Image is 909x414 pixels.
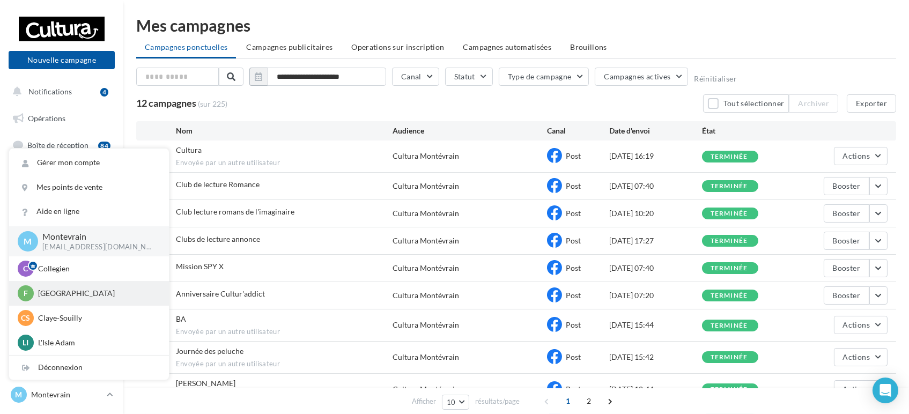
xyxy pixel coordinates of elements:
[843,320,870,329] span: Actions
[566,352,581,361] span: Post
[393,263,459,273] div: Cultura Montévrain
[711,153,748,160] div: terminée
[843,385,870,394] span: Actions
[463,42,552,51] span: Campagnes automatisées
[42,242,152,252] p: [EMAIL_ADDRESS][DOMAIN_NAME]
[824,259,869,277] button: Booster
[566,236,581,245] span: Post
[834,316,888,334] button: Actions
[609,181,702,191] div: [DATE] 07:40
[38,337,156,348] p: L'Isle Adam
[24,288,28,299] span: F
[824,232,869,250] button: Booster
[604,72,670,81] span: Campagnes actives
[711,183,748,190] div: terminée
[9,356,169,380] div: Déconnexion
[38,313,156,323] p: Claye-Souilly
[609,151,702,161] div: [DATE] 16:19
[31,389,102,400] p: Montevrain
[824,204,869,223] button: Booster
[351,42,444,51] span: Operations sur inscription
[136,17,896,33] div: Mes campagnes
[609,235,702,246] div: [DATE] 17:27
[442,395,469,410] button: 10
[412,396,436,406] span: Afficher
[9,199,169,224] a: Aide en ligne
[176,314,186,323] span: BA
[98,142,110,150] div: 84
[566,151,581,160] span: Post
[393,181,459,191] div: Cultura Montévrain
[609,125,702,136] div: Date d'envoi
[843,151,870,160] span: Actions
[609,290,702,301] div: [DATE] 07:20
[6,134,117,157] a: Boîte de réception84
[393,384,459,395] div: Cultura Montévrain
[566,209,581,218] span: Post
[834,147,888,165] button: Actions
[566,263,581,272] span: Post
[176,379,235,388] span: Dan Brown
[711,322,748,329] div: terminée
[566,385,581,394] span: Post
[609,320,702,330] div: [DATE] 15:44
[447,398,456,406] span: 10
[28,114,65,123] span: Opérations
[9,175,169,199] a: Mes points de vente
[176,125,393,136] div: Nom
[547,125,609,136] div: Canal
[176,327,393,337] span: Envoyée par un autre utilisateur
[176,262,224,271] span: Mission SPY X
[392,68,439,86] button: Canal
[711,292,748,299] div: terminée
[703,94,789,113] button: Tout sélectionner
[176,158,393,168] span: Envoyée par un autre utilisateur
[176,180,260,189] span: Club de lecture Romance
[393,208,459,219] div: Cultura Montévrain
[711,354,748,361] div: terminée
[873,378,898,403] div: Open Intercom Messenger
[16,389,23,400] span: M
[824,177,869,195] button: Booster
[6,80,113,103] button: Notifications 4
[843,352,870,361] span: Actions
[9,51,115,69] button: Nouvelle campagne
[24,235,32,247] span: M
[847,94,896,113] button: Exporter
[609,208,702,219] div: [DATE] 10:20
[27,141,88,150] span: Boîte de réception
[824,286,869,305] button: Booster
[6,161,117,184] a: Campagnes
[393,151,459,161] div: Cultura Montévrain
[176,145,202,154] span: Cultura
[711,238,748,245] div: terminée
[711,210,748,217] div: terminée
[198,99,227,109] span: (sur 225)
[38,263,156,274] p: Collegien
[566,181,581,190] span: Post
[393,290,459,301] div: Cultura Montévrain
[570,42,607,51] span: Brouillons
[499,68,589,86] button: Type de campagne
[566,291,581,300] span: Post
[24,263,28,274] span: C
[702,125,795,136] div: État
[609,352,702,363] div: [DATE] 15:42
[445,68,493,86] button: Statut
[28,87,72,96] span: Notifications
[393,320,459,330] div: Cultura Montévrain
[711,265,748,272] div: terminée
[6,107,117,130] a: Opérations
[789,94,838,113] button: Archiver
[475,396,520,406] span: résultats/page
[6,215,117,237] a: Calendrier
[393,125,548,136] div: Audience
[100,88,108,97] div: 4
[23,337,29,348] span: LI
[136,97,196,109] span: 12 campagnes
[393,352,459,363] div: Cultura Montévrain
[176,359,393,369] span: Envoyée par un autre utilisateur
[834,380,888,398] button: Actions
[595,68,688,86] button: Campagnes actives
[42,231,152,243] p: Montevrain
